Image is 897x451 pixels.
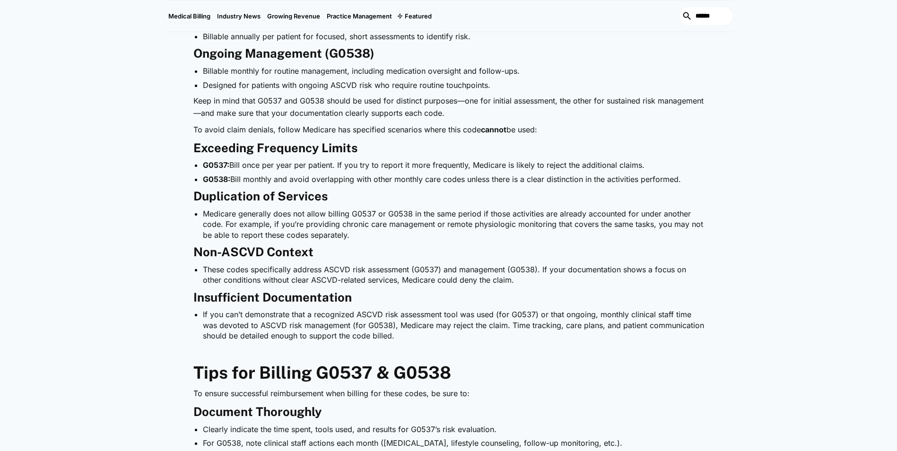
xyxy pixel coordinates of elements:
li: Bill once per year per patient. If you try to report it more frequently, Medicare is likely to re... [203,160,704,170]
p: ‍ [193,346,704,358]
li: Medicare generally does not allow billing G0537 or G0538 in the same period if those activities a... [203,208,704,240]
strong: Non-ASCVD Context [193,245,314,259]
strong: Exceeding Frequency Limits [193,141,357,155]
li: For G0538, note clinical staff actions each month ([MEDICAL_DATA], lifestyle counseling, follow-u... [203,438,704,448]
a: Practice Management [323,0,395,32]
p: To ensure successful reimbursement when billing for these codes, be sure to: [193,388,704,400]
div: Featured [405,12,432,20]
strong: Insufficient Documentation [193,290,352,304]
li: Billable monthly for routine management, including medication oversight and follow-ups. [203,66,704,76]
div: Featured [395,0,435,32]
a: Industry News [214,0,264,32]
strong: cannot [481,125,506,134]
li: Designed for patients with ongoing ASCVD risk who require routine touchpoints. [203,80,704,90]
strong: G0538: [203,174,230,184]
li: Bill monthly and avoid overlapping with other monthly care codes unless there is a clear distinct... [203,174,704,184]
strong: G0537: [203,160,229,170]
strong: Document Thoroughly [193,405,322,419]
a: Medical Billing [165,0,214,32]
p: Keep in mind that G0537 and G0538 should be used for distinct purposes—one for initial assessment... [193,95,704,119]
li: Billable annually per patient for focused, short assessments to identify risk. [203,31,704,42]
p: To avoid claim denials, follow Medicare has specified scenarios where this code be used: [193,124,704,136]
li: Clearly indicate the time spent, tools used, and results for G0537’s risk evaluation. [203,424,704,434]
a: Growing Revenue [264,0,323,32]
strong: Tips for Billing G0537 & G0538 [193,363,451,382]
li: If you can’t demonstrate that a recognized ASCVD risk assessment tool was used (for G0537) or tha... [203,309,704,341]
li: These codes specifically address ASCVD risk assessment (G0537) and management (G0538). If your do... [203,264,704,286]
strong: Duplication of Services [193,189,328,203]
strong: Ongoing Management (G0538) [193,46,374,61]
